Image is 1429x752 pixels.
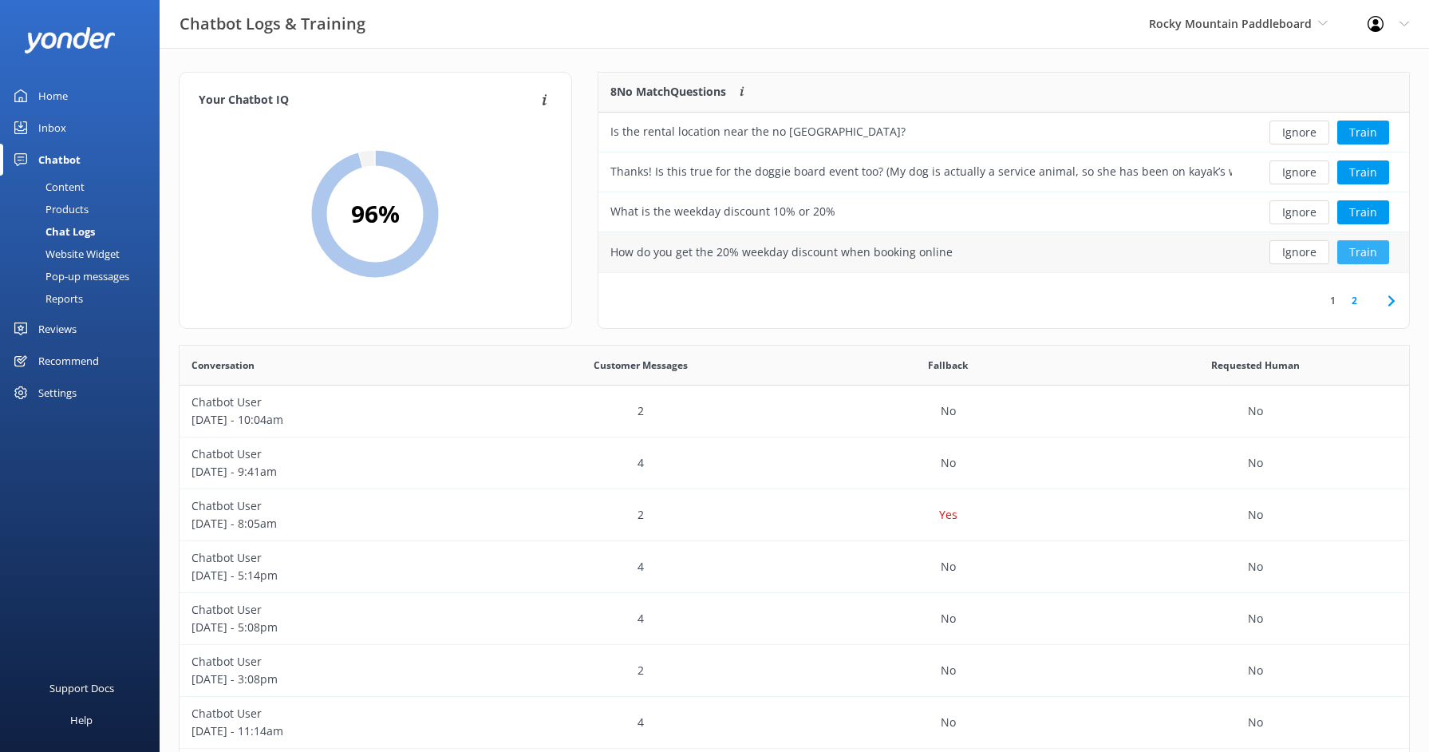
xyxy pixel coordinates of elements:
button: Train [1337,240,1389,264]
div: Help [70,704,93,736]
div: Settings [38,377,77,409]
div: row [598,232,1409,272]
div: row [180,437,1409,489]
a: Chat Logs [10,220,160,243]
p: No [1248,402,1263,420]
a: Website Widget [10,243,160,265]
button: Train [1337,121,1389,144]
span: Conversation [191,358,255,373]
p: Yes [939,506,957,524]
p: 2 [638,402,644,420]
p: No [941,714,956,731]
p: [DATE] - 3:08pm [191,671,475,688]
p: No [941,610,956,627]
p: Chatbot User [191,445,475,463]
div: Thanks! Is this true for the doggie board event too? (My dog is actually a service animal, so she... [610,163,1232,180]
p: No [1248,662,1263,679]
div: row [180,645,1409,697]
div: row [598,192,1409,232]
p: [DATE] - 11:14am [191,722,475,740]
a: 1 [1322,293,1344,308]
p: Chatbot User [191,497,475,515]
div: Chat Logs [10,220,95,243]
p: 4 [638,454,644,472]
p: No [941,558,956,576]
a: Content [10,176,160,198]
a: 2 [1344,293,1365,308]
h4: Your Chatbot IQ [199,92,537,109]
div: Is the rental location near the no [GEOGRAPHIC_DATA]? [610,123,906,141]
p: No [1248,506,1263,524]
p: [DATE] - 8:05am [191,515,475,532]
div: row [180,593,1409,645]
span: Rocky Mountain Paddleboard [1149,16,1312,31]
div: Home [38,80,68,112]
div: Content [10,176,85,198]
div: grid [598,113,1409,272]
button: Ignore [1269,121,1329,144]
p: 4 [638,558,644,576]
div: row [180,386,1409,437]
a: Reports [10,287,160,310]
div: row [598,152,1409,192]
span: Fallback [928,358,968,373]
p: Chatbot User [191,653,475,671]
p: 2 [638,662,644,679]
span: Requested Human [1211,358,1300,373]
h2: 96 % [351,195,400,233]
p: 4 [638,610,644,627]
a: Pop-up messages [10,265,160,287]
div: row [180,489,1409,541]
div: row [598,113,1409,152]
div: Inbox [38,112,66,144]
p: No [1248,558,1263,576]
div: Chatbot [38,144,81,176]
p: No [941,454,956,472]
div: Recommend [38,345,99,377]
div: row [180,697,1409,749]
button: Ignore [1269,200,1329,224]
div: Reviews [38,313,77,345]
p: [DATE] - 10:04am [191,411,475,429]
p: No [1248,454,1263,472]
button: Train [1337,200,1389,224]
p: 4 [638,714,644,731]
p: Chatbot User [191,705,475,722]
p: [DATE] - 5:14pm [191,567,475,584]
button: Train [1337,160,1389,184]
button: Ignore [1269,240,1329,264]
p: Chatbot User [191,394,475,411]
button: Ignore [1269,160,1329,184]
p: Chatbot User [191,549,475,567]
a: Products [10,198,160,220]
div: What is the weekday discount 10% or 20% [610,203,835,220]
img: yonder-white-logo.png [24,27,116,53]
p: Chatbot User [191,601,475,619]
p: 2 [638,506,644,524]
span: Customer Messages [594,358,688,373]
div: Support Docs [49,672,114,704]
p: No [1248,714,1263,731]
div: Reports [10,287,83,310]
div: How do you get the 20% weekday discount when booking online [610,243,953,261]
p: [DATE] - 9:41am [191,463,475,481]
p: [DATE] - 5:08pm [191,619,475,636]
div: Products [10,198,89,220]
p: No [941,662,956,679]
h3: Chatbot Logs & Training [180,11,365,37]
p: No [941,402,956,420]
p: No [1248,610,1263,627]
div: Pop-up messages [10,265,129,287]
div: row [180,541,1409,593]
p: 8 No Match Questions [610,83,726,101]
div: Website Widget [10,243,120,265]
